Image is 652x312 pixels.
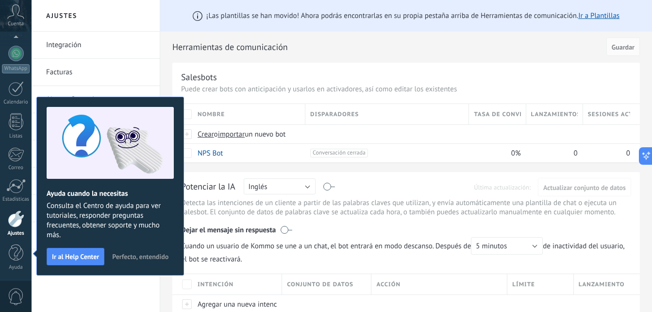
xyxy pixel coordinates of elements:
span: 0 [626,149,630,158]
span: Lanzamiento [579,280,625,289]
div: Estadísticas [2,196,30,203]
div: 0% [469,144,521,162]
a: Ir a Plantillas [578,11,619,20]
span: Crear [198,130,214,139]
span: Disparadores [310,110,359,119]
p: Puede crear bots con anticipación y usarlos en activadores, así como editar los existentes [181,85,631,94]
span: Conversación cerrada [310,149,368,157]
span: Acción [376,280,401,289]
span: 5 minutos [476,242,507,251]
span: de inactividad del usuario, el bot se reactivará. [181,237,631,264]
span: Tasa de conversión [474,110,520,119]
span: Ir al Help Center [52,253,99,260]
span: Inglés [249,182,267,191]
a: Facturas [46,59,150,86]
li: Ajustes Generales [32,86,160,113]
span: 0 [574,149,578,158]
button: 5 minutos [471,237,543,255]
p: Detecta las intenciones de un cliente a partir de las palabras claves que utilizan, y envía autom... [181,198,631,217]
a: Ajustes Generales [46,86,150,113]
button: Ir al Help Center [47,248,104,265]
div: Listas [2,133,30,139]
h2: Herramientas de comunicación [172,37,603,57]
span: Consulta el Centro de ayuda para ver tutoriales, responder preguntas frecuentes, obtener soporte ... [47,201,174,240]
span: importar [218,130,245,139]
li: Facturas [32,59,160,86]
span: Nombre [198,110,225,119]
li: Integración [32,32,160,59]
span: Cuando un usuario de Kommo se une a un chat, el bot entrará en modo descanso. Después de [181,237,543,255]
a: Integración [46,32,150,59]
div: Potenciar la IA [181,181,235,193]
span: Guardar [612,44,635,51]
span: Sesiones activas [588,110,630,119]
span: Lanzamientos totales [531,110,578,119]
span: un nuevo bot [245,130,285,139]
div: WhatsApp [2,64,30,73]
span: Cuenta [8,21,24,27]
span: Perfecto, entendido [112,253,168,260]
span: o [214,130,218,139]
div: Calendario [2,99,30,105]
button: Guardar [606,37,640,56]
li: Fuentes de conocimiento de IA [32,249,160,276]
button: Perfecto, entendido [108,249,173,264]
span: Límite [512,280,535,289]
div: Ajustes [2,230,30,237]
span: ¡Las plantillas se han movido! Ahora podrás encontrarlas en su propia pestaña arriba de Herramien... [206,11,619,20]
div: Correo [2,165,30,171]
div: Dejar el mensaje sin respuesta [181,219,631,237]
span: Conjunto de datos [287,280,353,289]
h2: Ayuda cuando la necesitas [47,189,174,198]
button: Inglés [244,178,316,194]
div: 0 [583,144,630,162]
div: Salesbots [181,71,217,83]
a: NPS Bot [198,149,223,158]
div: Ayuda [2,264,30,271]
div: 0 [526,144,578,162]
span: Intención [198,280,234,289]
span: 0% [511,149,521,158]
